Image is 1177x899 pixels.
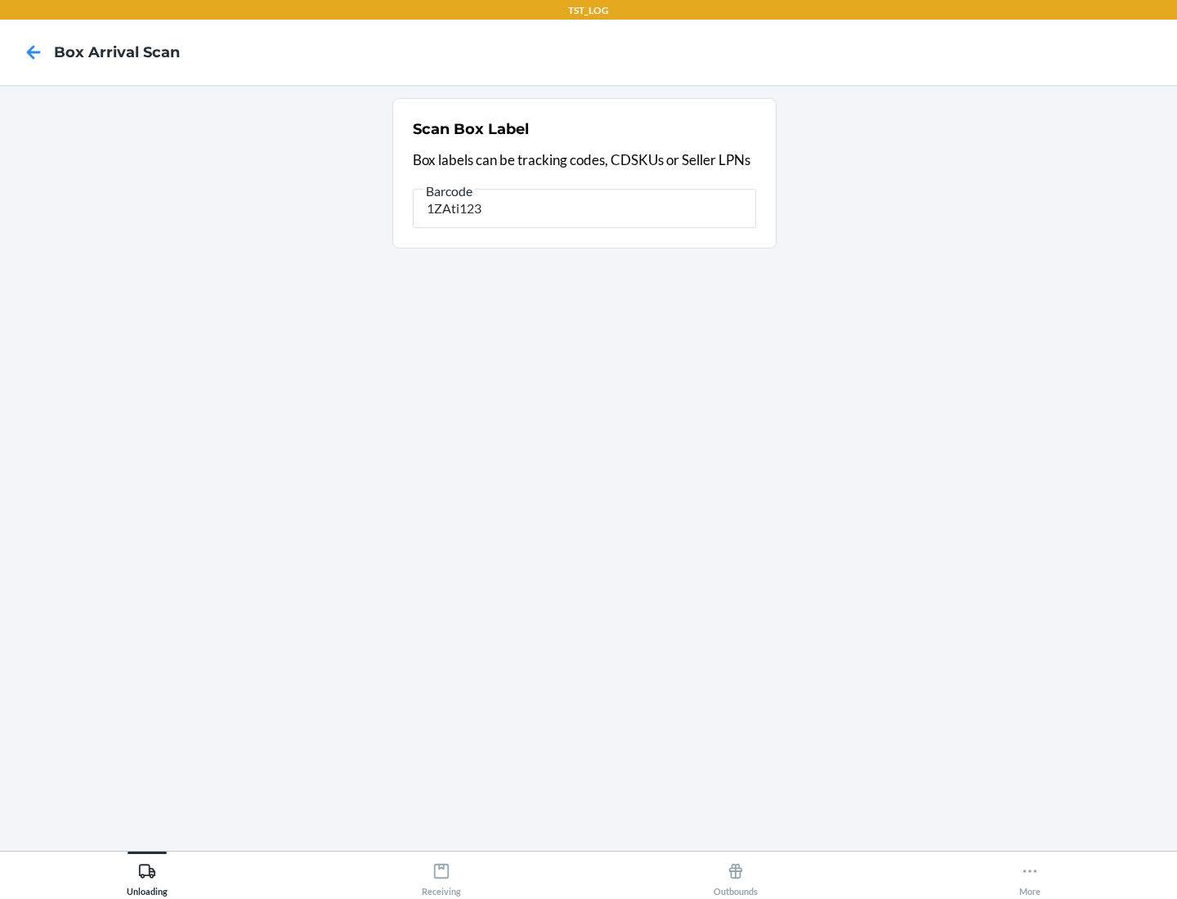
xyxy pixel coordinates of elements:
[568,3,609,18] p: TST_LOG
[54,42,180,63] h4: Box Arrival Scan
[588,852,883,897] button: Outbounds
[127,856,168,897] div: Unloading
[413,189,756,228] input: Barcode
[1019,856,1041,897] div: More
[422,856,461,897] div: Receiving
[413,150,756,171] p: Box labels can be tracking codes, CDSKUs or Seller LPNs
[423,183,475,199] span: Barcode
[294,852,588,897] button: Receiving
[413,119,529,140] h2: Scan Box Label
[714,856,758,897] div: Outbounds
[883,852,1177,897] button: More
